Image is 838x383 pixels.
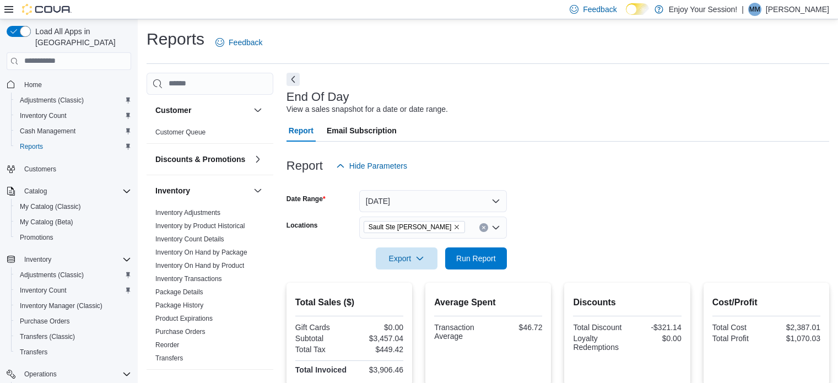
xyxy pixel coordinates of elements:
[491,223,500,232] button: Open list of options
[769,334,820,343] div: $1,070.03
[20,301,102,310] span: Inventory Manager (Classic)
[155,185,190,196] h3: Inventory
[11,123,136,139] button: Cash Management
[15,268,131,282] span: Adjustments (Classic)
[456,253,496,264] span: Run Report
[376,247,437,269] button: Export
[155,301,203,309] a: Package History
[11,329,136,344] button: Transfers (Classic)
[15,200,131,213] span: My Catalog (Classic)
[286,104,448,115] div: View a sales snapshot for a date or date range.
[20,127,75,136] span: Cash Management
[155,288,203,296] a: Package Details
[155,154,245,165] h3: Discounts & Promotions
[15,140,47,153] a: Reports
[11,108,136,123] button: Inventory Count
[630,334,682,343] div: $0.00
[15,94,131,107] span: Adjustments (Classic)
[15,299,131,312] span: Inventory Manager (Classic)
[15,109,71,122] a: Inventory Count
[352,365,403,374] div: $3,906.46
[155,301,203,310] span: Package History
[147,126,273,143] div: Customer
[20,185,131,198] span: Catalog
[20,317,70,326] span: Purchase Orders
[479,223,488,232] button: Clear input
[15,231,131,244] span: Promotions
[155,341,179,349] span: Reorder
[352,345,403,354] div: $449.42
[352,323,403,332] div: $0.00
[251,104,264,117] button: Customer
[364,221,466,233] span: Sault Ste Marie
[742,3,744,16] p: |
[712,296,820,309] h2: Cost/Profit
[434,296,542,309] h2: Average Spent
[155,208,220,217] span: Inventory Adjustments
[15,125,131,138] span: Cash Management
[2,161,136,177] button: Customers
[11,230,136,245] button: Promotions
[20,163,61,176] a: Customers
[327,120,397,142] span: Email Subscription
[20,78,46,91] a: Home
[147,28,204,50] h1: Reports
[573,334,625,352] div: Loyalty Redemptions
[155,235,224,244] span: Inventory Count Details
[155,222,245,230] span: Inventory by Product Historical
[15,315,131,328] span: Purchase Orders
[31,26,131,48] span: Load All Apps in [GEOGRAPHIC_DATA]
[155,274,222,283] span: Inventory Transactions
[24,370,57,379] span: Operations
[155,222,245,230] a: Inventory by Product Historical
[15,284,71,297] a: Inventory Count
[11,298,136,314] button: Inventory Manager (Classic)
[15,346,52,359] a: Transfers
[155,248,247,257] span: Inventory On Hand by Package
[286,159,323,172] h3: Report
[229,37,262,48] span: Feedback
[349,160,407,171] span: Hide Parameters
[155,235,224,243] a: Inventory Count Details
[155,154,249,165] button: Discounts & Promotions
[11,314,136,329] button: Purchase Orders
[155,262,244,269] a: Inventory On Hand by Product
[251,184,264,197] button: Inventory
[24,255,51,264] span: Inventory
[359,190,507,212] button: [DATE]
[382,247,431,269] span: Export
[295,345,347,354] div: Total Tax
[289,120,313,142] span: Report
[630,323,682,332] div: -$321.14
[2,252,136,267] button: Inventory
[295,334,347,343] div: Subtotal
[155,328,206,336] a: Purchase Orders
[573,323,625,332] div: Total Discount
[155,314,213,323] span: Product Expirations
[155,315,213,322] a: Product Expirations
[20,233,53,242] span: Promotions
[20,286,67,295] span: Inventory Count
[11,214,136,230] button: My Catalog (Beta)
[766,3,829,16] p: [PERSON_NAME]
[20,218,73,226] span: My Catalog (Beta)
[2,366,136,382] button: Operations
[369,222,452,233] span: Sault Ste [PERSON_NAME]
[11,139,136,154] button: Reports
[155,275,222,283] a: Inventory Transactions
[20,78,131,91] span: Home
[286,73,300,86] button: Next
[20,271,84,279] span: Adjustments (Classic)
[712,323,764,332] div: Total Cost
[445,247,507,269] button: Run Report
[295,296,403,309] h2: Total Sales ($)
[749,3,760,16] span: MM
[20,142,43,151] span: Reports
[490,323,542,332] div: $46.72
[712,334,764,343] div: Total Profit
[11,344,136,360] button: Transfers
[20,348,47,357] span: Transfers
[15,268,88,282] a: Adjustments (Classic)
[147,206,273,369] div: Inventory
